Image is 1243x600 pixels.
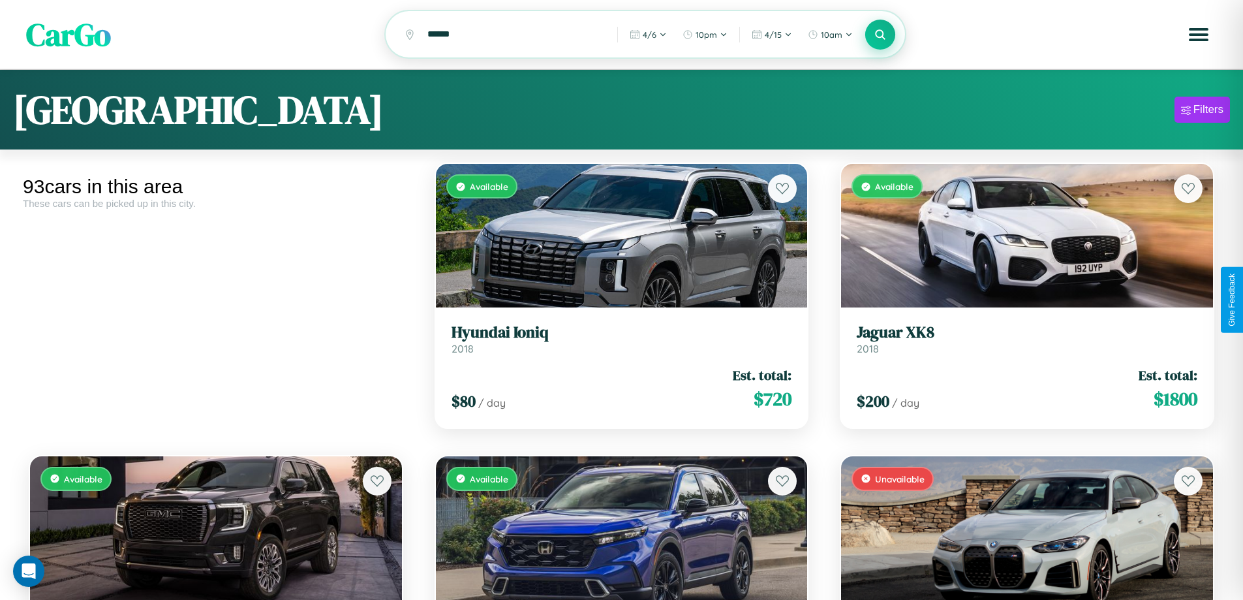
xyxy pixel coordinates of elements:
[1180,16,1217,53] button: Open menu
[64,473,102,484] span: Available
[13,83,384,136] h1: [GEOGRAPHIC_DATA]
[676,24,734,45] button: 10pm
[23,176,409,198] div: 93 cars in this area
[765,29,782,40] span: 4 / 15
[470,473,508,484] span: Available
[452,323,792,342] h3: Hyundai Ioniq
[23,198,409,209] div: These cars can be picked up in this city.
[470,181,508,192] span: Available
[26,13,111,56] span: CarGo
[857,342,879,355] span: 2018
[1154,386,1197,412] span: $ 1800
[452,342,474,355] span: 2018
[733,366,791,385] span: Est. total:
[696,29,717,40] span: 10pm
[13,556,44,587] div: Open Intercom Messenger
[1174,97,1230,123] button: Filters
[1193,103,1223,116] div: Filters
[478,396,506,409] span: / day
[857,323,1197,355] a: Jaguar XK82018
[875,473,925,484] span: Unavailable
[801,24,859,45] button: 10am
[857,323,1197,342] h3: Jaguar XK8
[875,181,913,192] span: Available
[745,24,799,45] button: 4/15
[857,390,889,412] span: $ 200
[623,24,673,45] button: 4/6
[452,390,476,412] span: $ 80
[643,29,656,40] span: 4 / 6
[1139,366,1197,385] span: Est. total:
[754,386,791,412] span: $ 720
[1227,274,1236,326] div: Give Feedback
[452,323,792,355] a: Hyundai Ioniq2018
[892,396,919,409] span: / day
[821,29,842,40] span: 10am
